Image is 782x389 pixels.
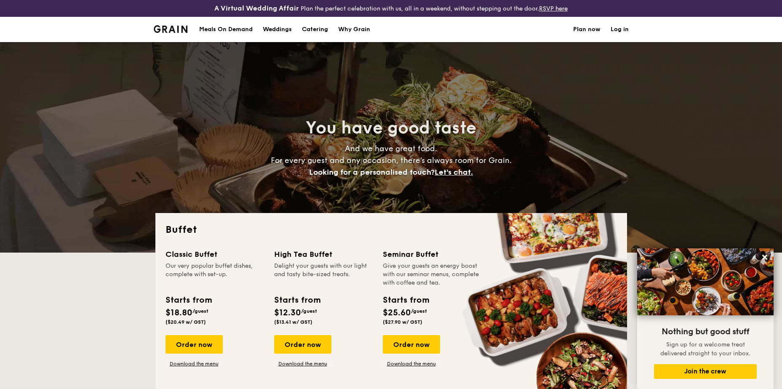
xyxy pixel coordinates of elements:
img: Grain [154,25,188,33]
a: Catering [297,17,333,42]
span: /guest [301,308,317,314]
span: /guest [411,308,427,314]
h1: Catering [302,17,328,42]
a: Weddings [258,17,297,42]
a: Plan now [573,17,601,42]
div: Delight your guests with our light and tasty bite-sized treats. [274,262,373,287]
h2: Buffet [165,223,617,237]
a: Why Grain [333,17,375,42]
span: ($20.49 w/ GST) [165,319,206,325]
div: Order now [274,335,331,354]
a: Logotype [154,25,188,33]
a: RSVP here [539,5,568,12]
button: Close [758,250,771,264]
span: Let's chat. [435,168,473,177]
div: Plan the perfect celebration with us, all in a weekend, without stepping out the door. [149,3,634,13]
span: ($13.41 w/ GST) [274,319,312,325]
div: Order now [165,335,223,354]
a: Log in [611,17,629,42]
div: Starts from [165,294,211,306]
a: Download the menu [383,360,440,367]
div: Starts from [383,294,429,306]
span: ($27.90 w/ GST) [383,319,422,325]
a: Meals On Demand [194,17,258,42]
a: Download the menu [165,360,223,367]
div: Seminar Buffet [383,248,481,260]
div: Weddings [263,17,292,42]
div: Order now [383,335,440,354]
button: Join the crew [654,364,757,379]
div: Classic Buffet [165,248,264,260]
span: Nothing but good stuff [662,327,749,337]
div: High Tea Buffet [274,248,373,260]
span: /guest [192,308,208,314]
div: Why Grain [338,17,370,42]
span: $12.30 [274,308,301,318]
span: Sign up for a welcome treat delivered straight to your inbox. [660,341,750,357]
img: DSC07876-Edit02-Large.jpeg [637,248,774,315]
span: $25.60 [383,308,411,318]
span: Looking for a personalised touch? [309,168,435,177]
span: And we have great food. For every guest and any occasion, there’s always room for Grain. [271,144,512,177]
div: Our very popular buffet dishes, complete with set-up. [165,262,264,287]
div: Give your guests an energy boost with our seminar menus, complete with coffee and tea. [383,262,481,287]
h4: A Virtual Wedding Affair [214,3,299,13]
a: Download the menu [274,360,331,367]
div: Meals On Demand [199,17,253,42]
span: You have good taste [306,118,476,138]
span: $18.80 [165,308,192,318]
div: Starts from [274,294,320,306]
